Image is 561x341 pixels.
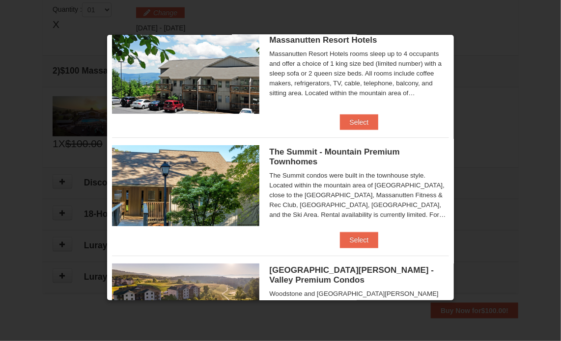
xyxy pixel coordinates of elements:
button: Select [340,114,379,130]
span: Massanutten Resort Hotels [269,35,377,45]
div: The Summit condos were built in the townhouse style. Located within the mountain area of [GEOGRAP... [269,171,449,220]
button: Select [340,232,379,248]
span: The Summit - Mountain Premium Townhomes [269,147,399,166]
div: Massanutten Resort Hotels rooms sleep up to 4 occupants and offer a choice of 1 king size bed (li... [269,49,449,98]
img: 19219034-1-0eee7e00.jpg [112,145,259,226]
img: 19219026-1-e3b4ac8e.jpg [112,33,259,114]
span: [GEOGRAPHIC_DATA][PERSON_NAME] - Valley Premium Condos [269,265,434,285]
div: Woodstone and [GEOGRAPHIC_DATA][PERSON_NAME] are located outside of the "Kettle" mountain area an... [269,289,449,338]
